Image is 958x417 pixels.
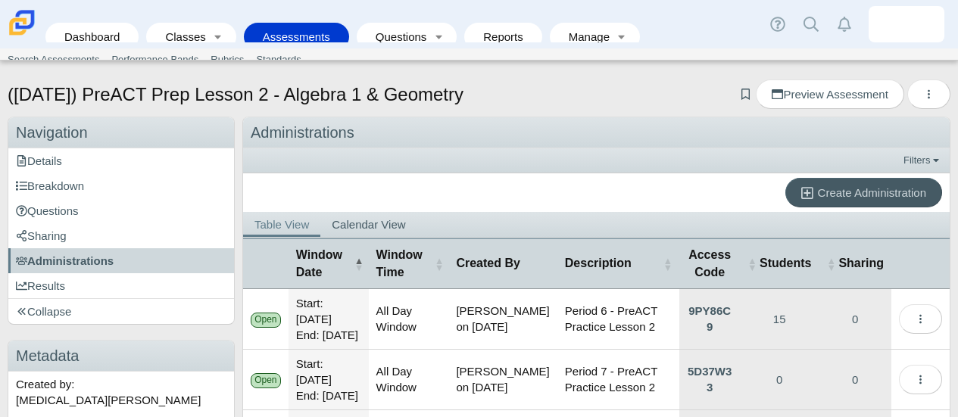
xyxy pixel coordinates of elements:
[826,257,835,272] span: Sharing : Activate to sort
[369,350,449,410] td: All Day Window
[289,350,369,410] td: Start: [DATE] End: [DATE]
[154,23,207,51] a: Classes
[289,289,369,350] td: Start: [DATE] End: [DATE]
[756,79,903,109] a: Preview Assessment
[243,117,950,148] div: Administrations
[679,350,740,409] a: Click to Expand
[16,254,114,267] span: Administrations
[899,365,942,394] button: More options
[428,23,449,51] a: Toggle expanded
[900,153,946,168] a: Filters
[354,257,361,272] span: Window Date : Activate to invert sorting
[740,350,819,409] a: View Participants
[456,255,549,272] span: Created By
[6,7,38,39] img: Carmen School of Science & Technology
[251,313,281,327] div: Open
[738,88,753,101] a: Add bookmark
[8,299,234,324] a: Collapse
[772,88,888,101] span: Preview Assessment
[16,124,88,141] span: Navigation
[16,279,65,292] span: Results
[250,48,307,71] a: Standards
[747,257,757,272] span: Students : Activate to sort
[16,204,79,217] span: Questions
[8,198,234,223] a: Questions
[448,289,557,350] td: [PERSON_NAME] on [DATE]
[740,289,819,349] a: View Participants
[785,178,942,207] a: Create Administration
[828,8,861,41] a: Alerts
[2,48,105,71] a: Search Assessments
[894,12,919,36] img: gerrit.mulder.oKQmOA
[8,341,234,372] h3: Metadata
[53,23,131,51] a: Dashboard
[687,247,732,281] span: Access Code
[448,350,557,410] td: [PERSON_NAME] on [DATE]
[435,257,442,272] span: Window Time : Activate to sort
[296,247,351,281] span: Window Date
[376,247,432,281] span: Window Time
[565,255,660,272] span: Description
[611,23,632,51] a: Toggle expanded
[819,350,891,409] a: Manage Sharing
[663,257,672,272] span: Description : Activate to sort
[16,179,84,192] span: Breakdown
[16,305,71,318] span: Collapse
[899,304,942,334] button: More options
[320,212,417,237] a: Calendar View
[208,23,229,51] a: Toggle expanded
[8,82,463,107] h1: ([DATE]) PreACT Prep Lesson 2 - Algebra 1 & Geometry
[251,373,281,387] div: Open
[8,273,234,298] a: Results
[364,23,428,51] a: Questions
[869,6,944,42] a: gerrit.mulder.oKQmOA
[369,289,449,350] td: All Day Window
[16,229,67,242] span: Sharing
[679,289,740,349] a: Click to Expand
[818,186,926,199] span: Create Administration
[472,23,535,51] a: Reports
[8,248,234,273] a: Administrations
[819,289,891,349] a: Manage Sharing
[105,48,204,71] a: Performance Bands
[8,148,234,173] a: Details
[557,350,680,410] td: Period 7 - PreACT Practice Lesson 2
[243,212,320,237] a: Table View
[907,79,950,109] button: More options
[16,154,62,167] span: Details
[8,372,234,412] div: Created by: [MEDICAL_DATA][PERSON_NAME]
[557,289,680,350] td: Period 6 - PreACT Practice Lesson 2
[6,28,38,41] a: Carmen School of Science & Technology
[204,48,250,71] a: Rubrics
[760,255,811,272] span: Students
[8,223,234,248] a: Sharing
[8,173,234,198] a: Breakdown
[251,23,342,51] a: Assessments
[557,23,611,51] a: Manage
[838,255,884,272] span: Sharing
